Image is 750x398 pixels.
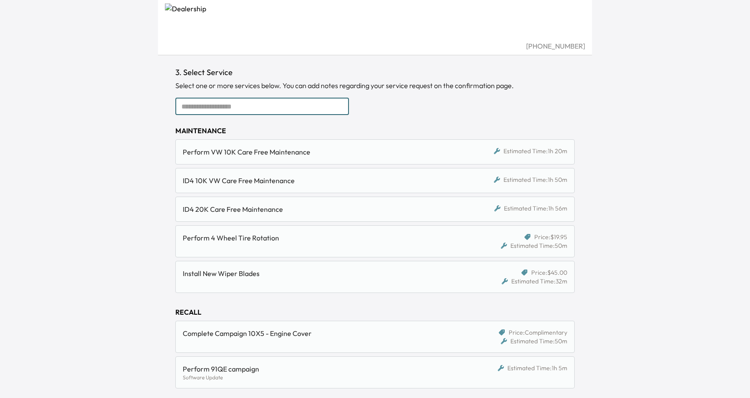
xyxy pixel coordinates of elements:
[165,41,585,51] div: [PHONE_NUMBER]
[494,147,567,155] div: Estimated Time: 1h 20m
[494,175,567,184] div: Estimated Time: 1h 50m
[183,204,464,214] div: ID4 20K Care Free Maintenance
[494,204,567,213] div: Estimated Time: 1h 56m
[175,80,575,91] div: Select one or more services below. You can add notes regarding your service request on the confir...
[509,328,567,337] span: Price: Complimentary
[175,125,575,136] div: MAINTENANCE
[175,307,575,317] div: RECALL
[498,364,567,372] div: Estimated Time: 1h 5m
[183,328,464,339] div: Complete Campaign 10X5 - Engine Cover
[183,268,464,279] div: Install New Wiper Blades
[531,268,567,277] span: Price: $45.00
[501,241,567,250] div: Estimated Time: 50m
[175,66,575,79] h1: 3. Select Service
[183,147,464,157] div: Perform VW 10K Care Free Maintenance
[502,277,567,286] div: Estimated Time: 32m
[183,364,464,374] div: Perform 91QE campaign
[183,175,464,186] div: ID4 10K VW Care Free Maintenance
[183,233,464,243] div: Perform 4 Wheel Tire Rotation
[165,3,585,41] img: Dealership
[534,233,567,241] span: Price: $19.95
[501,337,567,345] div: Estimated Time: 50m
[183,374,464,381] div: Software Update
